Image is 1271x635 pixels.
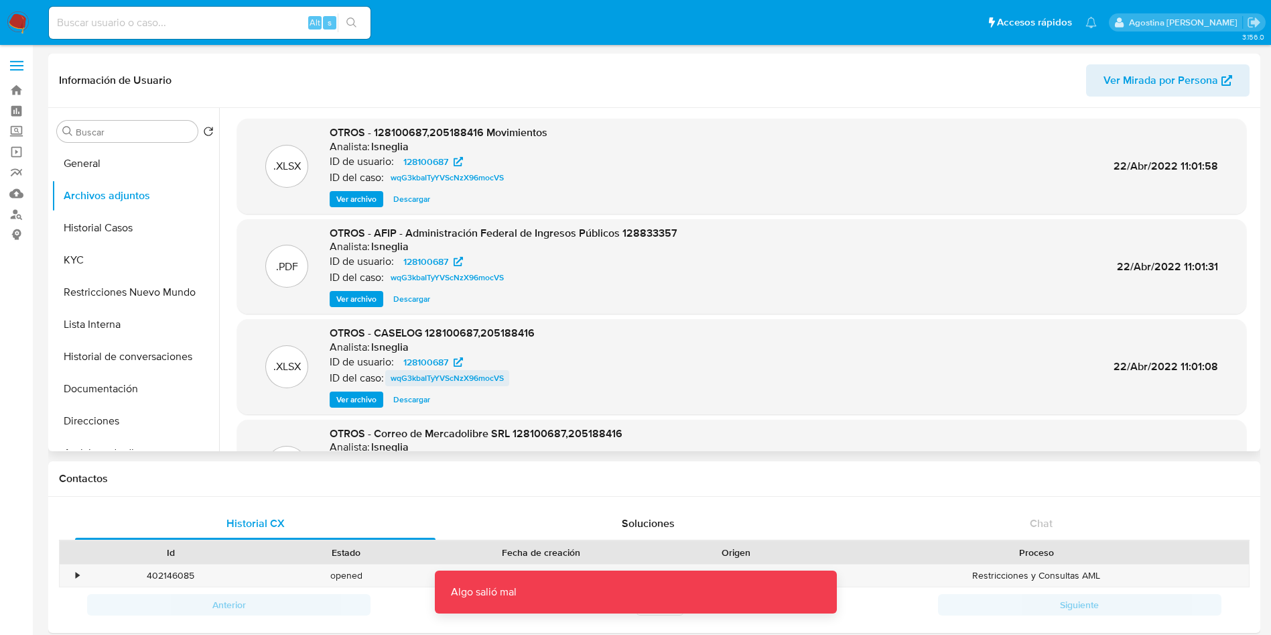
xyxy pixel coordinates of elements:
div: [DATE] 08:32:00 [434,565,649,587]
div: Estado [268,546,425,559]
a: wqG3kbaITyYVScNzX96mocVS [385,270,509,286]
span: OTROS - Correo de Mercadolibre SRL 128100687,205188416 [330,426,622,441]
button: Lista Interna [52,308,219,341]
button: KYC [52,244,219,276]
p: ID del caso: [330,271,384,284]
a: Notificaciones [1085,17,1097,28]
div: Id [92,546,249,559]
button: General [52,148,219,180]
h6: lsneglia [371,441,409,454]
p: Analista: [330,441,370,454]
span: OTROS - CASELOG 128100687,205188416 [330,325,535,341]
p: .XLSX [273,159,301,174]
span: Historial CX [226,516,285,531]
div: opened [259,565,434,587]
span: Ver archivo [336,292,377,306]
span: Soluciones [622,516,675,531]
span: wqG3kbaITyYVScNzX96mocVS [391,170,504,186]
button: Anterior [87,594,371,616]
button: Buscar [62,126,73,137]
h1: Contactos [59,472,1250,485]
button: Descargar [387,392,437,408]
button: Descargar [387,191,437,207]
button: Archivos adjuntos [52,180,219,212]
a: wqG3kbaITyYVScNzX96mocVS [385,370,509,386]
span: OTROS - AFIP - Administración Federal de Ingresos Públicos 128833357 [330,225,677,241]
button: Ver archivo [330,191,383,207]
span: wqG3kbaITyYVScNzX96mocVS [391,370,504,386]
span: 128100687 [403,253,448,270]
h6: lsneglia [371,140,409,154]
span: 22/Abr/2022 11:01:58 [1114,158,1218,174]
span: s [328,16,332,29]
button: Ver Mirada por Persona [1086,64,1250,97]
div: 402146085 [83,565,259,587]
span: Descargar [393,292,430,306]
a: 128100687 [395,154,471,170]
a: wqG3kbaITyYVScNzX96mocVS [385,170,509,186]
div: Origen [658,546,815,559]
p: .PDF [276,259,298,274]
div: MP_PORTAL [649,565,824,587]
span: Ver archivo [336,192,377,206]
a: Salir [1247,15,1261,30]
div: Proceso [833,546,1240,559]
button: Historial Casos [52,212,219,244]
button: Siguiente [938,594,1221,616]
h6: lsneglia [371,240,409,253]
button: Historial de conversaciones [52,341,219,373]
h1: Información de Usuario [59,74,172,87]
p: Analista: [330,240,370,253]
button: Ver archivo [330,392,383,408]
button: search-icon [338,13,365,32]
div: Fecha de creación [444,546,639,559]
span: Ver Mirada por Persona [1103,64,1218,97]
p: ID del caso: [330,371,384,385]
div: Restricciones y Consultas AML [824,565,1249,587]
span: 22/Abr/2022 11:01:31 [1117,259,1218,274]
span: wqG3kbaITyYVScNzX96mocVS [391,270,504,286]
button: Descargar [387,291,437,307]
p: Analista: [330,140,370,154]
button: Anticipos de dinero [52,437,219,469]
p: agostina.faruolo@mercadolibre.com [1129,16,1242,29]
a: 128100687 [395,354,471,370]
span: Alt [310,16,320,29]
button: Ver archivo [330,291,383,307]
p: Analista: [330,341,370,354]
span: Ver archivo [336,393,377,406]
a: 128100687 [395,253,471,270]
span: Descargar [393,192,430,206]
div: • [76,569,79,582]
p: ID de usuario: [330,355,394,369]
span: Chat [1030,516,1053,531]
p: ID de usuario: [330,255,394,268]
input: Buscar usuario o caso... [49,14,371,32]
button: Restricciones Nuevo Mundo [52,276,219,308]
span: OTROS - 128100687,205188416 Movimientos [330,125,547,140]
button: Documentación [52,373,219,405]
span: 22/Abr/2022 11:01:08 [1114,359,1218,374]
button: Direcciones [52,405,219,437]
p: .XLSX [273,359,301,374]
span: Accesos rápidos [997,15,1072,30]
p: ID de usuario: [330,155,394,168]
span: Descargar [393,393,430,406]
h6: lsneglia [371,341,409,354]
button: Volver al orden por defecto [203,126,214,141]
p: ID del caso: [330,171,384,184]
span: 128100687 [403,154,448,170]
span: 128100687 [403,354,448,370]
input: Buscar [76,126,192,138]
